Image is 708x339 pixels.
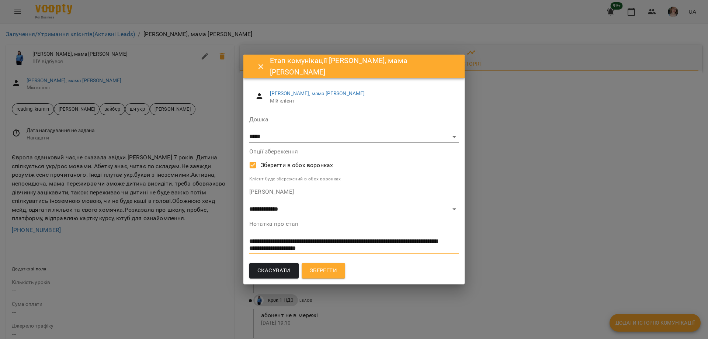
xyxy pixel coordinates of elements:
label: [PERSON_NAME] [249,189,459,195]
label: Опції збереження [249,149,459,155]
span: Зберегти в обох воронках [261,161,333,170]
button: Скасувати [249,263,299,279]
a: [PERSON_NAME], мама [PERSON_NAME] [270,90,365,96]
button: Close [252,58,270,76]
label: Дошка [249,117,459,122]
span: Мій клієнт [270,97,453,105]
h6: Етап комунікації [PERSON_NAME], мама [PERSON_NAME] [270,55,456,78]
span: Зберегти [310,266,337,276]
button: Зберегти [302,263,345,279]
span: Скасувати [257,266,291,276]
p: Клієнт буде збережений в обох воронках [249,176,459,183]
label: Нотатка про етап [249,221,459,227]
